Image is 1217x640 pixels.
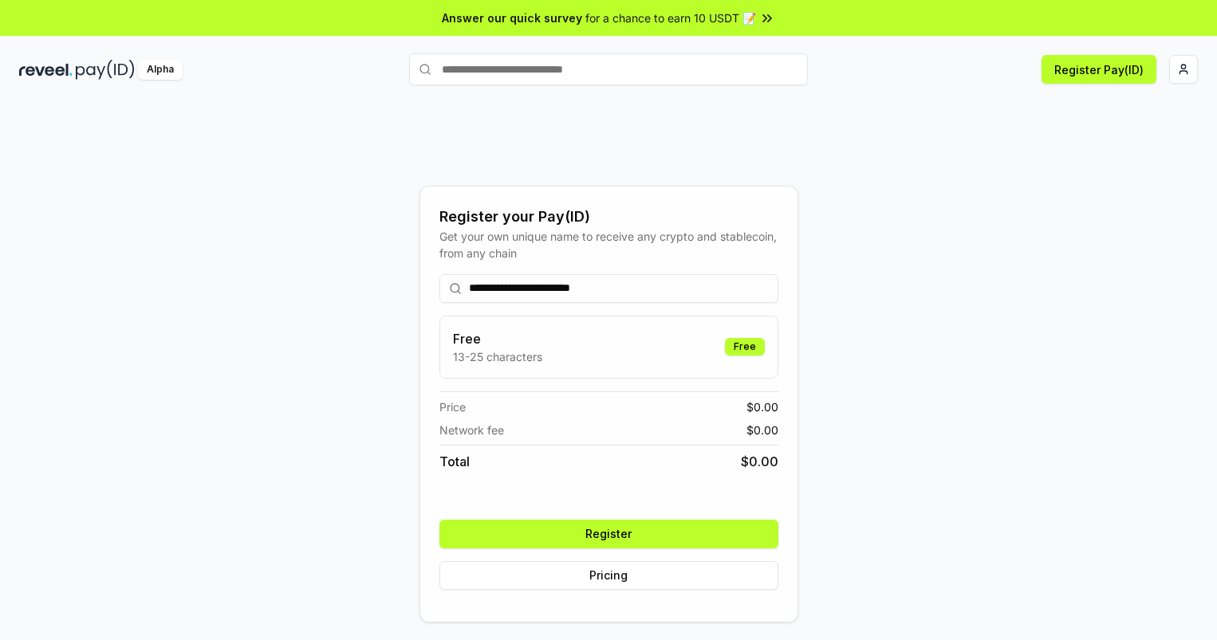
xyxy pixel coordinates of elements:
[439,561,778,590] button: Pricing
[442,10,582,26] span: Answer our quick survey
[19,60,73,80] img: reveel_dark
[439,520,778,548] button: Register
[138,60,183,80] div: Alpha
[1042,55,1156,84] button: Register Pay(ID)
[439,399,466,415] span: Price
[746,399,778,415] span: $ 0.00
[439,452,470,471] span: Total
[76,60,135,80] img: pay_id
[585,10,756,26] span: for a chance to earn 10 USDT 📝
[453,348,542,365] p: 13-25 characters
[741,452,778,471] span: $ 0.00
[439,422,504,438] span: Network fee
[725,338,765,355] div: Free
[746,422,778,438] span: $ 0.00
[453,329,542,348] h3: Free
[439,228,778,261] div: Get your own unique name to receive any crypto and stablecoin, from any chain
[439,206,778,228] div: Register your Pay(ID)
